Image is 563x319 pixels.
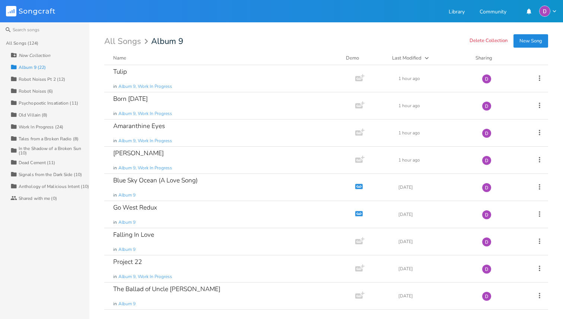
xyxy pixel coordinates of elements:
span: Album 9, Work In Progress [118,165,172,171]
img: Dylan [482,291,492,301]
span: in [113,219,117,226]
span: in [113,165,117,171]
div: Dead Cement (11) [19,160,55,165]
div: Tales from a Broken Radio (8) [19,137,79,141]
div: [DATE] [398,239,473,244]
span: Album 9, Work In Progress [118,138,172,144]
button: Delete Collection [470,38,508,44]
div: New Collection [19,53,50,58]
div: 1 hour ago [398,131,473,135]
button: Name [113,54,337,62]
span: in [113,83,117,90]
span: Album 9 [118,301,136,307]
img: Dylan [482,264,492,274]
div: 1 hour ago [398,158,473,162]
div: [DATE] [398,212,473,217]
img: Dylan [482,210,492,220]
div: Project 22 [113,259,142,265]
div: The Ballad of Uncle [PERSON_NAME] [113,286,220,292]
span: in [113,138,117,144]
span: in [113,246,117,253]
div: 1 hour ago [398,76,473,81]
div: Anthology of Malicious Intent (10) [19,184,89,189]
div: Go West Redux [113,204,157,211]
div: In the Shadow of a Broken Sun (10) [19,146,89,155]
div: Shared with me (0) [19,196,57,201]
button: Last Modified [392,54,467,62]
div: [DATE] [398,185,473,189]
span: Album 9 [118,192,136,198]
a: Library [449,9,465,16]
span: in [113,192,117,198]
span: in [113,301,117,307]
div: Work In Progress (24) [19,125,63,129]
div: Born [DATE] [113,96,148,102]
img: Dylan [539,6,550,17]
img: Dylan [482,237,492,247]
div: Amaranthine Eyes [113,123,165,129]
div: Signals from the Dark Side (10) [19,172,82,177]
a: Community [480,9,506,16]
div: [DATE] [398,267,473,271]
div: Psychopoetic Insatiation (11) [19,101,78,105]
span: Album 9, Work In Progress [118,111,172,117]
div: Robot Noises Pt 2 (12) [19,77,65,82]
img: Dylan [482,183,492,192]
div: [DATE] [398,294,473,298]
div: Blue Sky Ocean (A Love Song) [113,177,198,184]
div: All Songs [104,38,150,45]
div: Name [113,55,126,61]
span: Album 9, Work In Progress [118,274,172,280]
span: Album 9 [118,219,136,226]
button: New Song [513,34,548,48]
div: 1 hour ago [398,103,473,108]
span: in [113,111,117,117]
div: Demo [346,54,383,62]
span: in [113,274,117,280]
div: All Songs (124) [6,41,39,45]
div: Album 9 (22) [19,65,46,70]
img: Dylan [482,128,492,138]
div: Robot Noises (6) [19,89,53,93]
div: Old Villain (8) [19,113,48,117]
div: Falling In Love [113,232,154,238]
span: Album 9 [118,246,136,253]
img: Dylan [482,101,492,111]
div: [PERSON_NAME] [113,150,164,156]
span: Album 9 [151,37,183,45]
img: Dylan [482,156,492,165]
span: Album 9, Work In Progress [118,83,172,90]
img: Dylan [482,74,492,84]
div: Last Modified [392,55,422,61]
div: Sharing [475,54,520,62]
div: Tulip [113,68,127,75]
